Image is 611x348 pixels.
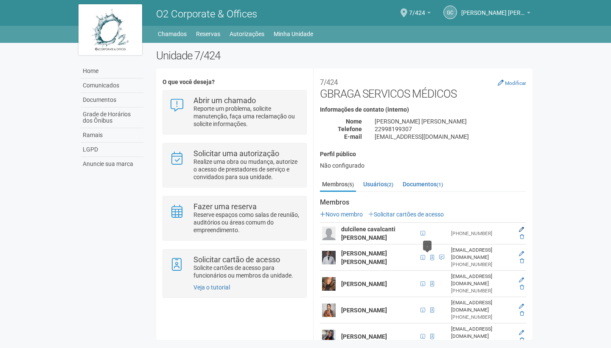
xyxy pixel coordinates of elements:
div: [PHONE_NUMBER] [451,230,512,237]
strong: [PERSON_NAME] [341,333,387,340]
h4: Informações de contato (interno) [320,107,526,113]
div: [PHONE_NUMBER] [451,287,512,295]
strong: Solicitar cartão de acesso [193,255,280,264]
strong: Fazer uma reserva [193,202,257,211]
a: Fazer uma reserva Reserve espaços como salas de reunião, auditórios ou áreas comum do empreendime... [169,203,300,234]
small: Modificar [505,80,526,86]
strong: E-mail [344,133,362,140]
p: Solicite cartões de acesso para funcionários ou membros da unidade. [193,264,300,279]
a: Solicitar cartões de acesso [368,211,444,218]
a: Editar membro [519,277,524,283]
div: [PHONE_NUMBER] [451,314,512,321]
span: O2 Corporate & Offices [156,8,257,20]
p: Reporte um problema, solicite manutenção, faça uma reclamação ou solicite informações. [193,105,300,128]
a: Editar membro [519,303,524,309]
a: Autorizações [230,28,264,40]
a: Editar membro [519,227,524,233]
img: user.png [322,303,336,317]
a: Membros(5) [320,178,356,192]
div: [EMAIL_ADDRESS][DOMAIN_NAME] [451,247,512,261]
div: Não configurado [320,162,526,169]
img: user.png [322,227,336,240]
span: Guilherme Cruz Braga [461,1,525,16]
strong: dulcilene cavalcanti [PERSON_NAME] [341,226,395,241]
h4: O que você deseja? [163,79,306,85]
a: Solicitar cartão de acesso Solicite cartões de acesso para funcionários ou membros da unidade. [169,256,300,279]
a: Ramais [81,128,143,143]
a: Excluir membro [520,337,524,343]
a: Novo membro [320,211,363,218]
strong: Abrir um chamado [193,96,256,105]
strong: [PERSON_NAME] [PERSON_NAME] [341,250,387,265]
a: Minha Unidade [274,28,313,40]
a: Excluir membro [520,258,524,264]
a: Excluir membro [520,284,524,290]
a: Documentos(1) [401,178,445,191]
a: Reservas [196,28,220,40]
a: Excluir membro [520,234,524,240]
small: 7/424 [320,78,338,87]
h4: Perfil público [320,151,526,157]
strong: Telefone [338,126,362,132]
p: Reserve espaços como salas de reunião, auditórios ou áreas comum do empreendimento. [193,211,300,234]
strong: [PERSON_NAME] [341,307,387,314]
a: Home [81,64,143,79]
p: Realize uma obra ou mudança, autorize o acesso de prestadores de serviço e convidados para sua un... [193,158,300,181]
div: . [423,241,431,250]
img: user.png [322,277,336,291]
a: Solicitar uma autorização Realize uma obra ou mudança, autorize o acesso de prestadores de serviç... [169,150,300,181]
a: Comunicados [81,79,143,93]
a: [PERSON_NAME] [PERSON_NAME] [461,11,530,17]
img: user.png [322,330,336,343]
strong: Solicitar uma autorização [193,149,279,158]
a: Abrir um chamado Reporte um problema, solicite manutenção, faça uma reclamação ou solicite inform... [169,97,300,128]
div: [EMAIL_ADDRESS][DOMAIN_NAME] [451,299,512,314]
small: (2) [387,182,393,188]
a: Modificar [498,79,526,86]
a: Editar membro [519,251,524,257]
div: [EMAIL_ADDRESS][DOMAIN_NAME] [451,273,512,287]
div: 22998199307 [368,125,533,133]
strong: Membros [320,199,526,206]
small: (5) [348,182,354,188]
a: Documentos [81,93,143,107]
a: Veja o tutorial [193,284,230,291]
img: user.png [322,251,336,264]
a: Excluir membro [520,311,524,317]
div: [PHONE_NUMBER] [451,261,512,268]
strong: [PERSON_NAME] [341,281,387,287]
div: [EMAIL_ADDRESS][DOMAIN_NAME] [368,133,533,140]
div: [EMAIL_ADDRESS][DOMAIN_NAME] [451,326,512,340]
strong: Nome [346,118,362,125]
span: 7/424 [409,1,425,16]
a: LGPD [81,143,143,157]
a: Anuncie sua marca [81,157,143,171]
a: Chamados [158,28,187,40]
a: Usuários(2) [361,178,395,191]
a: 7/424 [409,11,431,17]
div: [PHONE_NUMBER] [451,340,512,347]
a: Grade de Horários dos Ônibus [81,107,143,128]
a: GC [443,6,457,19]
h2: Unidade 7/424 [156,49,533,62]
small: (1) [437,182,443,188]
img: logo.jpg [78,4,142,55]
h2: GBRAGA SERVICOS MÉDICOS [320,75,526,100]
div: [PERSON_NAME] [PERSON_NAME] [368,118,533,125]
a: Editar membro [519,330,524,336]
